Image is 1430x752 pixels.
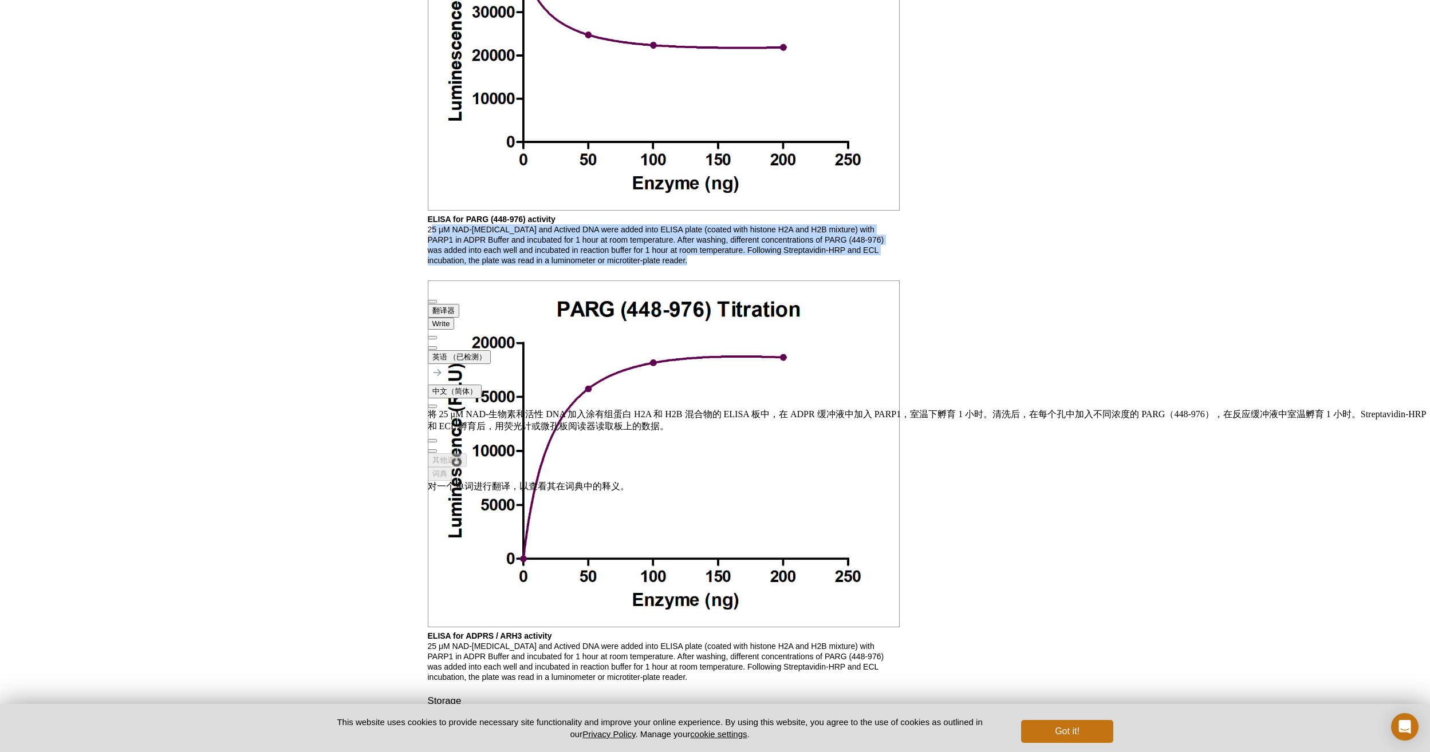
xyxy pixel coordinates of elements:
[428,215,556,224] b: ELISA for PARG (448-976) activity
[428,214,900,266] p: 25 μM NAD-[MEDICAL_DATA] and Actived DNA were added into ELISA plate (coated with histone H2A and...
[428,631,900,682] p: 25 μM NAD-[MEDICAL_DATA] and Actived DNA were added into ELISA plate (coated with histone H2A and...
[428,280,900,627] img: Recombinant PARG (448-976) protein ELISA assay
[428,694,900,710] h3: Storage
[1391,713,1419,741] div: Open Intercom Messenger
[428,631,552,640] b: ELISA for ADPRS / ARH3 activity
[582,729,635,739] a: Privacy Policy
[317,716,1003,740] p: This website uses cookies to provide necessary site functionality and improve your online experie...
[690,729,747,739] button: cookie settings
[1021,720,1113,743] button: Got it!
